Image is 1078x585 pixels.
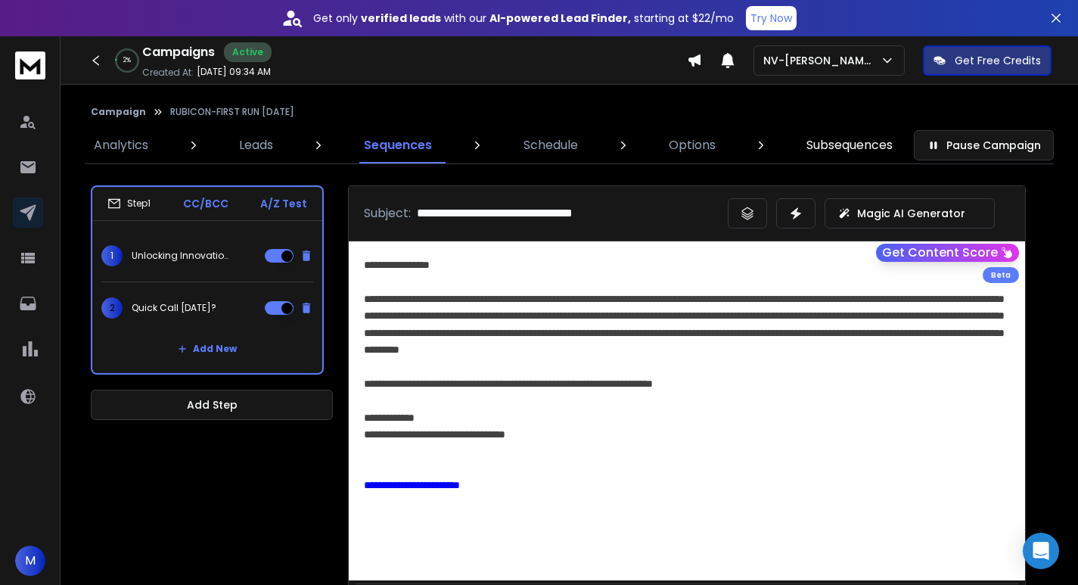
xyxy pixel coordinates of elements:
li: Step1CC/BCCA/Z Test1Unlocking Innovation & Efficiency2Quick Call [DATE]?Add New [91,185,324,375]
p: Analytics [94,136,148,154]
button: Add New [166,334,249,364]
button: M [15,546,45,576]
div: Open Intercom Messenger [1023,533,1059,569]
div: Beta [983,267,1019,283]
strong: AI-powered Lead Finder, [489,11,631,26]
a: Analytics [85,127,157,163]
p: Created At: [142,67,194,79]
button: Campaign [91,106,146,118]
p: Subject: [364,204,411,222]
p: CC/BCC [183,196,228,211]
img: logo [15,51,45,79]
p: Try Now [750,11,792,26]
p: A/Z Test [260,196,307,211]
div: Active [224,42,272,62]
a: Subsequences [797,127,902,163]
p: Unlocking Innovation & Efficiency [132,250,228,262]
span: 1 [101,245,123,266]
p: [DATE] 09:34 AM [197,66,271,78]
button: Pause Campaign [914,130,1054,160]
p: Quick Call [DATE]? [132,302,216,314]
p: Sequences [364,136,432,154]
div: Step 1 [107,197,151,210]
p: 2 % [123,56,131,65]
a: Options [660,127,725,163]
p: Get Free Credits [955,53,1041,68]
button: Try Now [746,6,797,30]
span: 2 [101,297,123,319]
p: Magic AI Generator [857,206,965,221]
button: Add Step [91,390,333,420]
p: NV-[PERSON_NAME] [763,53,880,68]
p: Get only with our starting at $22/mo [313,11,734,26]
p: Subsequences [806,136,893,154]
p: RUBICON-FIRST RUN [DATE] [170,106,294,118]
a: Schedule [514,127,587,163]
p: Options [669,136,716,154]
strong: verified leads [361,11,441,26]
a: Sequences [355,127,441,163]
button: Get Content Score [876,244,1019,262]
button: Get Free Credits [923,45,1052,76]
p: Leads [239,136,273,154]
h1: Campaigns [142,43,215,61]
p: Schedule [523,136,578,154]
a: Leads [230,127,282,163]
button: Magic AI Generator [825,198,995,229]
